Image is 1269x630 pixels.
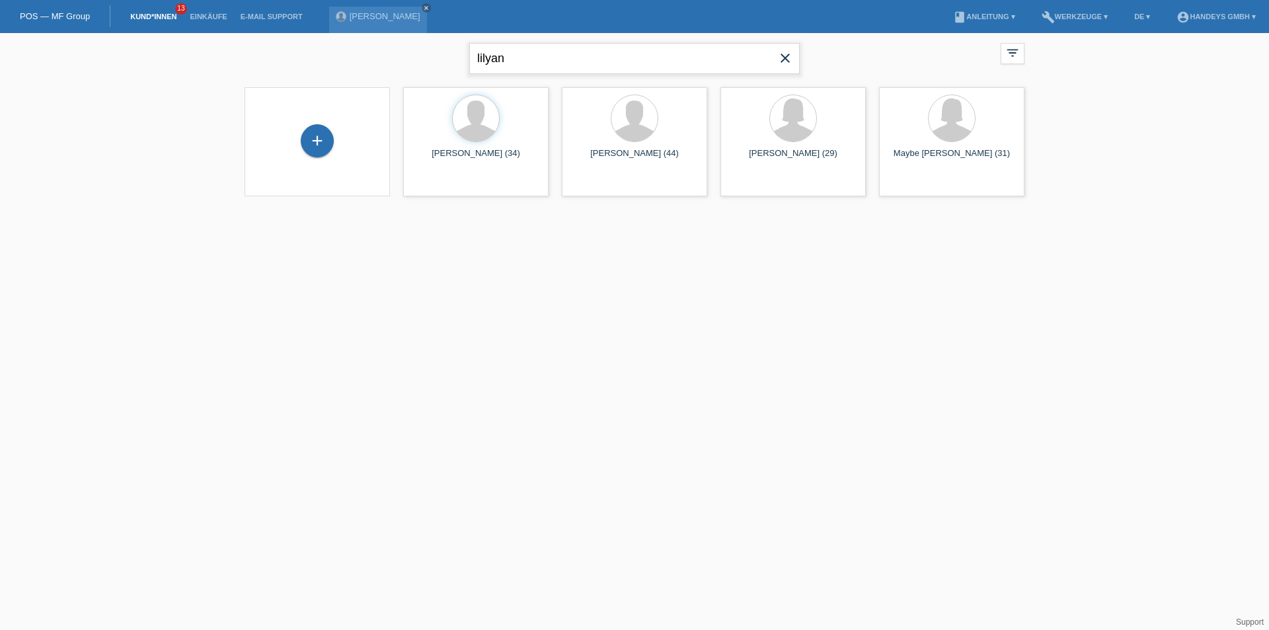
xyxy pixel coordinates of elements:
a: POS — MF Group [20,11,90,21]
i: book [953,11,966,24]
i: filter_list [1005,46,1020,60]
i: close [777,50,793,66]
i: build [1042,11,1055,24]
a: Support [1236,617,1264,627]
div: [PERSON_NAME] (29) [731,148,855,169]
a: account_circleHandeys GmbH ▾ [1170,13,1262,20]
a: DE ▾ [1128,13,1157,20]
a: buildWerkzeuge ▾ [1035,13,1115,20]
input: Suche... [469,43,800,74]
a: E-Mail Support [234,13,309,20]
div: Maybe [PERSON_NAME] (31) [890,148,1014,169]
a: [PERSON_NAME] [350,11,420,21]
div: [PERSON_NAME] (34) [414,148,538,169]
i: close [423,5,430,11]
span: 13 [175,3,187,15]
a: bookAnleitung ▾ [946,13,1021,20]
i: account_circle [1176,11,1190,24]
a: close [422,3,431,13]
a: Einkäufe [183,13,233,20]
a: Kund*innen [124,13,183,20]
div: [PERSON_NAME] (44) [572,148,697,169]
div: Kund*in hinzufügen [301,130,333,152]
